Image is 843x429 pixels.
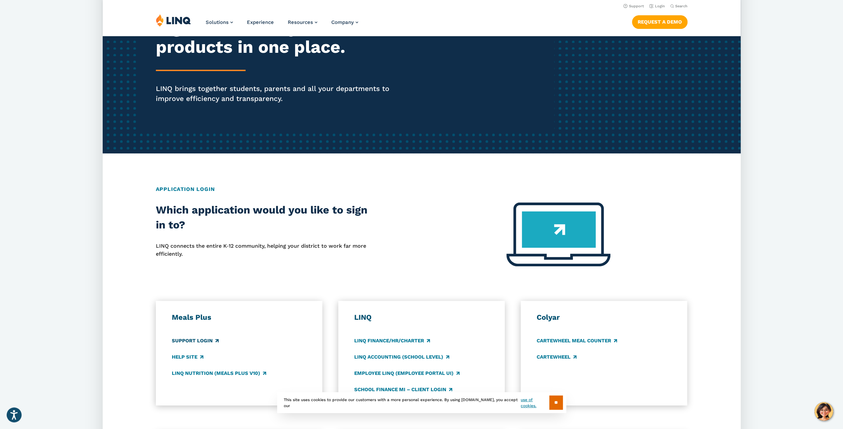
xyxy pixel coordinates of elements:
[537,353,577,361] a: CARTEWHEEL
[649,4,665,8] a: Login
[632,14,687,29] nav: Button Navigation
[172,337,219,344] a: Support Login
[632,15,687,29] a: Request a Demo
[103,2,741,9] nav: Utility Navigation
[537,313,671,322] h3: Colyar
[172,313,306,322] h3: Meals Plus
[172,370,266,377] a: LINQ Nutrition (Meals Plus v10)
[206,14,358,36] nav: Primary Navigation
[521,397,549,409] a: use of cookies.
[156,242,368,258] p: LINQ connects the entire K‑12 community, helping your district to work far more efficiently.
[354,370,460,377] a: Employee LINQ (Employee Portal UI)
[354,353,449,361] a: LINQ Accounting (school level)
[156,185,687,193] h2: Application Login
[623,4,644,8] a: Support
[206,19,229,25] span: Solutions
[814,402,833,421] button: Hello, have a question? Let’s chat.
[156,14,191,27] img: LINQ | K‑12 Software
[172,353,203,361] a: Help Site
[354,313,489,322] h3: LINQ
[288,19,313,25] span: Resources
[156,17,402,57] h2: Sign in to all of your products in one place.
[537,337,617,344] a: CARTEWHEEL Meal Counter
[331,19,358,25] a: Company
[354,337,430,344] a: LINQ Finance/HR/Charter
[288,19,317,25] a: Resources
[206,19,233,25] a: Solutions
[247,19,274,25] a: Experience
[331,19,354,25] span: Company
[277,392,566,413] div: This site uses cookies to provide our customers with a more personal experience. By using [DOMAIN...
[156,203,368,233] h2: Which application would you like to sign in to?
[354,386,452,393] a: School Finance MI – Client Login
[156,84,402,104] p: LINQ brings together students, parents and all your departments to improve efficiency and transpa...
[675,4,687,8] span: Search
[670,4,687,9] button: Open Search Bar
